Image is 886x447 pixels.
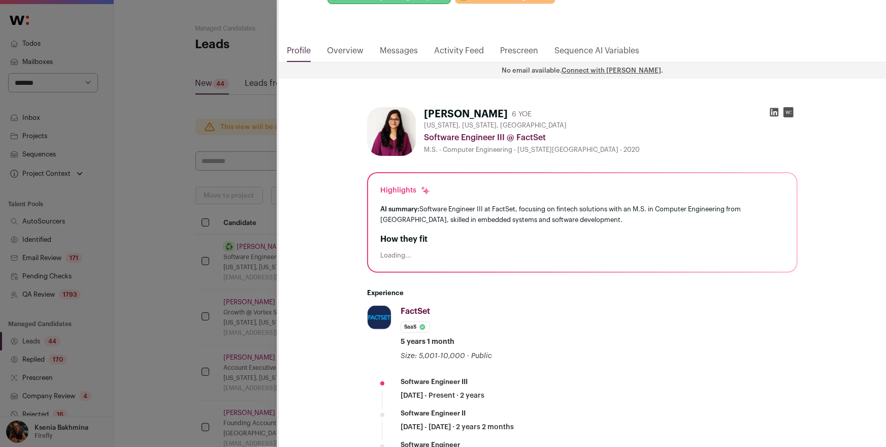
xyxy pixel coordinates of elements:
[500,45,538,62] a: Prescreen
[327,45,364,62] a: Overview
[401,307,430,315] span: FactSet
[380,251,784,260] div: Loading...
[380,204,784,225] div: Software Engineer III at FactSet, focusing on fintech solutions with an M.S. in Computer Engineer...
[380,233,784,245] h2: How they fit
[401,377,468,387] div: Software Engineer III
[380,185,431,196] div: Highlights
[424,121,567,130] span: [US_STATE], [US_STATE], [GEOGRAPHIC_DATA]
[424,146,798,154] div: M.S. - Computer Engineering - [US_STATE][GEOGRAPHIC_DATA] - 2020
[512,109,532,119] div: 6 YOE
[467,351,469,361] span: ·
[401,322,430,333] li: SaaS
[401,422,514,432] span: [DATE] - [DATE] · 2 years 2 months
[554,45,639,62] a: Sequence AI Variables
[401,391,484,401] span: [DATE] - Present · 2 years
[279,67,886,75] p: No email available. .
[401,337,454,347] span: 5 years 1 month
[368,306,391,329] img: 3e34b5786984f36ab93bbc4c509cc4e56c4beb1dbe4dda8d090fc5f966a505a5.jpg
[401,409,466,418] div: Software Engineer II
[424,132,798,144] div: Software Engineer III @ FactSet
[380,45,418,62] a: Messages
[434,45,484,62] a: Activity Feed
[424,107,508,121] h1: [PERSON_NAME]
[380,206,419,212] span: AI summary:
[367,107,416,156] img: 3dc2463c7a96f7d9b1b29abdddcf42c6a6ee46126dd5beaaa0519f54467a61a6
[471,353,492,360] span: Public
[401,353,465,360] span: Size: 5,001-10,000
[287,45,311,62] a: Profile
[562,67,661,74] a: Connect with [PERSON_NAME]
[367,289,798,297] h2: Experience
